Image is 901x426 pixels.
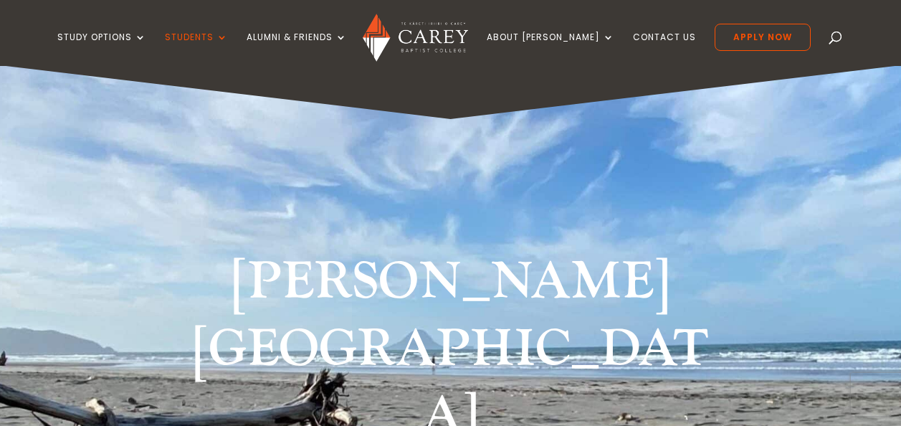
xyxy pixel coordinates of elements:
img: Carey Baptist College [363,14,468,62]
a: Apply Now [715,24,811,51]
a: Contact Us [633,32,696,66]
a: Study Options [57,32,146,66]
a: About [PERSON_NAME] [487,32,614,66]
a: Alumni & Friends [247,32,347,66]
a: Students [165,32,228,66]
